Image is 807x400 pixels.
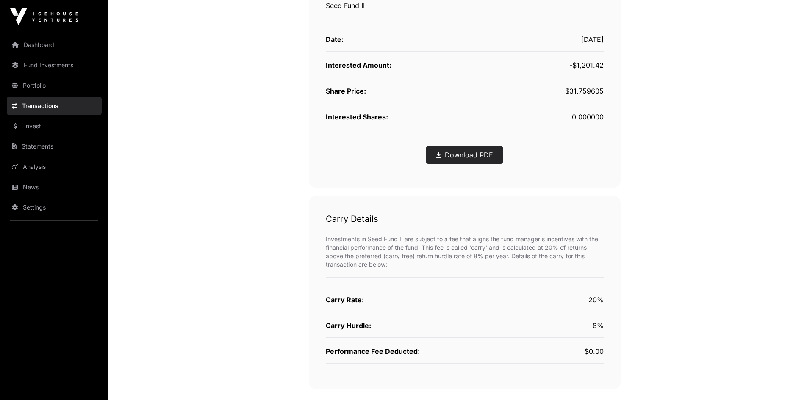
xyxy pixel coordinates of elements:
a: Seed Fund II [326,1,365,10]
a: Statements [7,137,102,156]
span: Interested Amount: [326,61,391,69]
h1: Carry Details [326,213,604,225]
a: Transactions [7,97,102,115]
span: Carry Rate: [326,295,364,304]
a: Analysis [7,157,102,176]
div: -$1,201.42 [465,60,604,70]
a: News [7,178,102,196]
a: Dashboard [7,36,102,54]
span: Performance Fee Deducted: [326,347,420,356]
a: Download PDF [436,150,493,160]
span: Interested Shares: [326,113,388,121]
span: Carry Hurdle: [326,321,371,330]
iframe: Chat Widget [765,359,807,400]
div: 0.000000 [465,112,604,122]
div: $0.00 [465,346,604,356]
a: Settings [7,198,102,217]
p: Investments in Seed Fund II are subject to a fee that aligns the fund manager's incentives with t... [326,235,604,269]
span: Share Price: [326,87,366,95]
div: $31.759605 [465,86,604,96]
div: [DATE] [465,34,604,44]
span: Date: [326,35,344,44]
div: 20% [465,295,604,305]
button: Download PDF [426,146,503,164]
img: Icehouse Ventures Logo [10,8,78,25]
a: Portfolio [7,76,102,95]
a: Invest [7,117,102,135]
div: 8% [465,320,604,331]
a: Fund Investments [7,56,102,74]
